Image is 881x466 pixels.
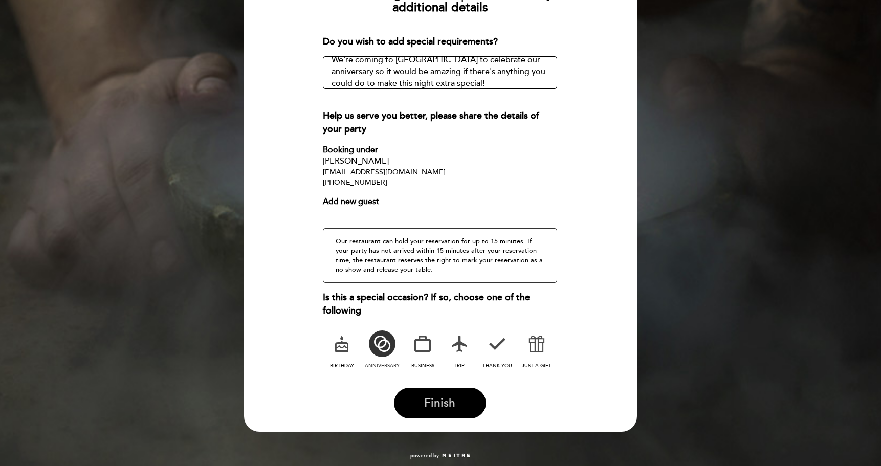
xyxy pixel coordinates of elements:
[454,363,465,369] span: trip
[482,363,512,369] span: thank you
[365,363,400,369] span: anniversary
[323,35,558,49] div: Do you wish to add special requirements?
[424,396,455,410] span: Finish
[323,291,558,317] div: Is this a special occasion? If so, choose one of the following
[323,228,558,283] div: Our restaurant can hold your reservation for up to 15 minutes. If your party has not arrived with...
[411,363,434,369] span: business
[522,363,552,369] span: just a gift
[323,167,558,177] div: [EMAIL_ADDRESS][DOMAIN_NAME]
[410,452,471,459] a: powered by
[323,156,558,167] div: [PERSON_NAME]
[323,196,558,208] div: Add new guest
[323,144,558,156] div: Booking under
[410,452,439,459] span: powered by
[323,177,558,188] div: [PHONE_NUMBER]
[394,388,486,418] button: Finish
[330,363,354,369] span: birthday
[442,453,471,458] img: MEITRE
[323,109,558,136] div: Help us serve you better, please share the details of your party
